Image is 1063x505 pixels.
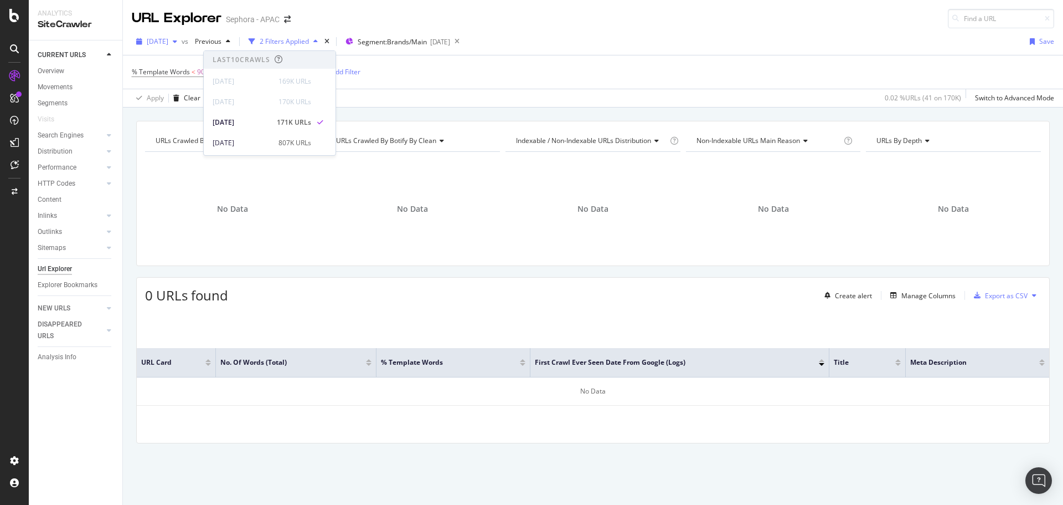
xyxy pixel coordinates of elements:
div: SiteCrawler [38,18,113,31]
a: DISAPPEARED URLS [38,319,104,342]
a: Explorer Bookmarks [38,279,115,291]
span: Previous [190,37,221,46]
span: < [192,67,195,76]
span: Non-Indexable URLs Main Reason [696,136,800,145]
span: vs [182,37,190,46]
span: No. of Words (Total) [220,358,350,368]
div: Add Filter [331,67,360,76]
h4: URLs Crawled By Botify By pagetype [153,132,310,150]
span: URLs by Depth [876,136,922,145]
span: % Template Words [132,67,190,76]
a: Search Engines [38,130,104,141]
div: 0.02 % URLs ( 41 on 170K ) [885,93,961,103]
span: First Crawl Ever Seen Date from Google (Logs) [535,358,802,368]
div: Analysis Info [38,351,76,363]
button: Switch to Advanced Mode [971,89,1054,107]
div: arrow-right-arrow-left [284,16,291,23]
div: Distribution [38,146,73,157]
a: Analysis Info [38,351,115,363]
button: [DATE] [132,33,182,50]
div: Overview [38,65,64,77]
div: Search Engines [38,130,84,141]
a: Overview [38,65,115,77]
span: Meta Description [910,358,1023,368]
div: Movements [38,81,73,93]
span: No Data [217,203,248,215]
div: Apply [147,93,164,103]
a: Outlinks [38,226,104,238]
button: Segment:Brands/Main[DATE] [341,33,450,50]
h4: URLs by Depth [874,132,1031,150]
div: Manage Columns [901,291,956,300]
span: Title [834,358,879,368]
span: No Data [758,203,789,215]
div: 171K URLs [277,118,311,127]
span: Indexable / Non-Indexable URLs distribution [516,136,651,145]
div: Open Intercom Messenger [1025,467,1052,494]
a: Sitemaps [38,242,104,254]
a: Movements [38,81,115,93]
div: times [322,36,332,47]
span: No Data [938,203,969,215]
span: % Template Words [381,358,503,368]
a: Inlinks [38,210,104,222]
h4: Indexable / Non-Indexable URLs Distribution [514,132,668,150]
div: Analytics [38,9,113,18]
span: Segment: Brands/Main [358,37,427,47]
a: CURRENT URLS [38,49,104,61]
div: Save [1039,37,1054,46]
div: No Data [137,378,1049,406]
div: Clear [184,93,200,103]
button: Clear [169,89,200,107]
a: Performance [38,162,104,174]
div: Sephora - APAC [226,14,280,25]
div: [DATE] [213,138,272,148]
button: Apply [132,89,164,107]
h4: URLs Crawled By Botify By clean [334,132,491,150]
button: Previous [190,33,235,50]
a: Visits [38,114,65,125]
button: Create alert [820,287,872,304]
div: Url Explorer [38,263,72,275]
span: URLs Crawled By Botify By clean [336,136,436,145]
span: 90 % [197,64,212,80]
div: Export as CSV [985,291,1028,300]
div: Performance [38,162,76,174]
a: HTTP Codes [38,178,104,190]
div: CURRENT URLS [38,49,86,61]
button: Manage Columns [886,289,956,302]
a: Content [38,194,115,206]
div: Explorer Bookmarks [38,279,97,291]
div: Outlinks [38,226,62,238]
div: 170K URLs [278,97,311,107]
div: Content [38,194,61,206]
div: [DATE] [213,76,272,86]
div: 807K URLs [278,138,311,148]
span: 0 URLs found [145,286,228,304]
button: 2 Filters Applied [244,33,322,50]
div: Create alert [835,291,872,300]
div: 2 Filters Applied [260,37,309,46]
div: Last 10 Crawls [213,55,270,64]
button: Add Filter [316,65,360,79]
div: Sitemaps [38,242,66,254]
div: [DATE] [213,97,272,107]
div: 169K URLs [278,76,311,86]
div: Segments [38,98,68,109]
div: Inlinks [38,210,57,222]
span: No Data [577,203,608,215]
a: Url Explorer [38,263,115,275]
a: NEW URLS [38,303,104,314]
div: Switch to Advanced Mode [975,93,1054,103]
span: No Data [397,203,428,215]
div: URL Explorer [132,9,221,28]
div: DISAPPEARED URLS [38,319,94,342]
h4: Non-Indexable URLs Main Reason [694,132,842,150]
a: Distribution [38,146,104,157]
span: 2025 Aug. 8th [147,37,168,46]
span: URL Card [141,358,203,368]
input: Find a URL [948,9,1054,28]
button: Save [1025,33,1054,50]
a: Segments [38,98,115,109]
div: HTTP Codes [38,178,75,190]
